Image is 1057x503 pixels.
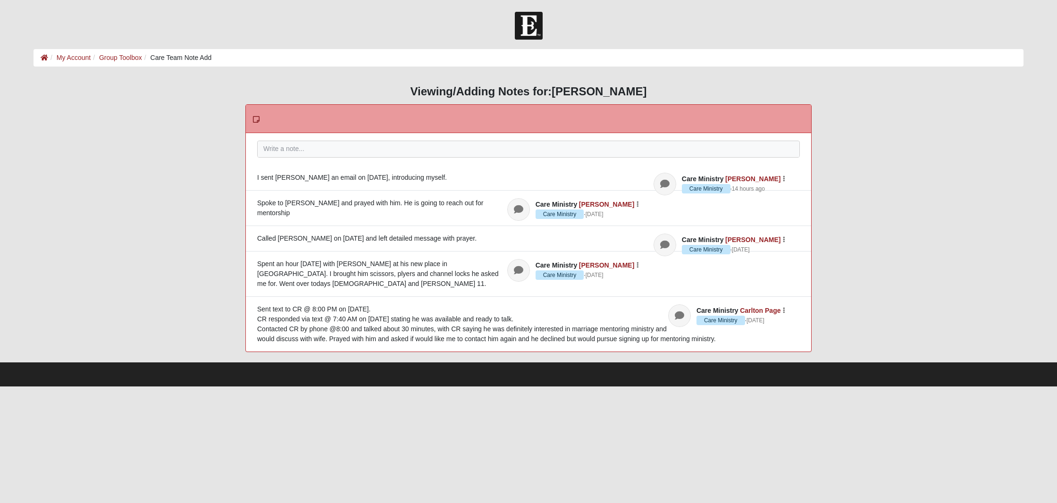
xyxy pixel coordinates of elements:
span: Care Ministry [682,245,730,254]
div: I sent [PERSON_NAME] an email on [DATE], introducing myself. [257,173,800,183]
span: · [536,270,586,280]
strong: [PERSON_NAME] [552,85,646,98]
a: [PERSON_NAME] [725,175,780,183]
li: Care Team Note Add [142,53,212,63]
a: My Account [57,54,91,61]
span: · [696,316,747,325]
span: Care Ministry [682,236,724,243]
a: Carlton Page [740,307,780,314]
img: Church of Eleven22 Logo [515,12,543,40]
span: Care Ministry [682,184,730,193]
span: Care Ministry [696,307,738,314]
time: March 11, 2023, 4:58 PM [747,317,764,324]
div: Spent an hour [DATE] with [PERSON_NAME] at his new place in [GEOGRAPHIC_DATA]. I brought him scis... [257,259,800,289]
a: [PERSON_NAME] [579,261,634,269]
h3: Viewing/Adding Notes for: [34,85,1023,99]
time: May 14, 2023, 3:49 PM [586,272,604,278]
span: Care Ministry [536,210,584,219]
a: [DATE] [747,316,764,325]
a: [DATE] [732,245,750,254]
a: [DATE] [586,210,604,218]
div: Sent text to CR @ 8:00 PM on [DATE]. CR responded via text @ 7:40 AM on [DATE] stating he was ava... [257,304,800,344]
span: Care Ministry [682,175,724,183]
time: June 8, 2023, 4:57 PM [732,246,750,253]
span: · [682,245,732,254]
a: [PERSON_NAME] [725,236,780,243]
span: Care Ministry [536,261,578,269]
a: 14 hours ago [732,184,765,193]
span: Care Ministry [536,201,578,208]
div: Spoke to [PERSON_NAME] and prayed with him. He is going to reach out for mentorship [257,198,800,218]
time: August 29, 2025, 4:25 AM [732,185,765,192]
div: Called [PERSON_NAME] on [DATE] and left detailed message with prayer. [257,234,800,243]
time: August 13, 2025, 2:30 PM [586,211,604,218]
span: · [536,210,586,219]
a: [PERSON_NAME] [579,201,634,208]
span: Care Ministry [696,316,745,325]
span: · [682,184,732,193]
a: Group Toolbox [99,54,142,61]
span: Care Ministry [536,270,584,280]
a: [DATE] [586,271,604,279]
